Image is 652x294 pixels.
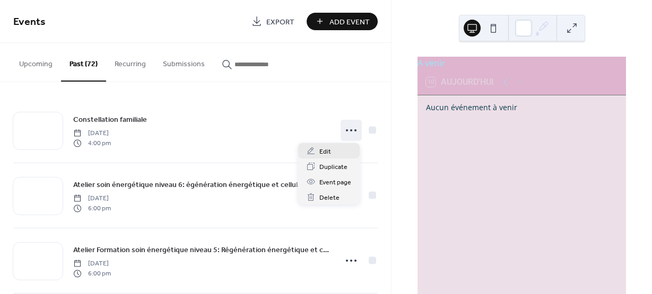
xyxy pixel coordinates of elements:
[73,259,111,269] span: [DATE]
[73,194,111,203] span: [DATE]
[73,203,111,213] span: 6:00 pm
[154,43,213,81] button: Submissions
[418,57,626,69] div: A venir
[73,179,310,191] a: Atelier soin énergétique niveau 6: égénération énergétique et cellulaire
[73,138,111,148] span: 4:00 pm
[266,16,294,28] span: Export
[319,162,347,173] span: Duplicate
[319,177,351,188] span: Event page
[73,244,330,256] a: Atelier Formation soin énergétique niveau 5: Régénération énergétique et cellulaire (théorie)
[426,102,618,113] div: Aucun événement à venir
[319,146,331,157] span: Edit
[73,245,330,256] span: Atelier Formation soin énergétique niveau 5: Régénération énergétique et cellulaire (théorie)
[73,114,147,126] span: Constellation familiale
[329,16,370,28] span: Add Event
[11,43,61,81] button: Upcoming
[106,43,154,81] button: Recurring
[73,269,111,278] span: 6:00 pm
[244,13,302,30] a: Export
[73,129,111,138] span: [DATE]
[61,43,106,82] button: Past (72)
[319,192,340,203] span: Delete
[73,180,310,191] span: Atelier soin énergétique niveau 6: égénération énergétique et cellulaire
[307,13,378,30] button: Add Event
[13,12,46,32] span: Events
[73,113,147,126] a: Constellation familiale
